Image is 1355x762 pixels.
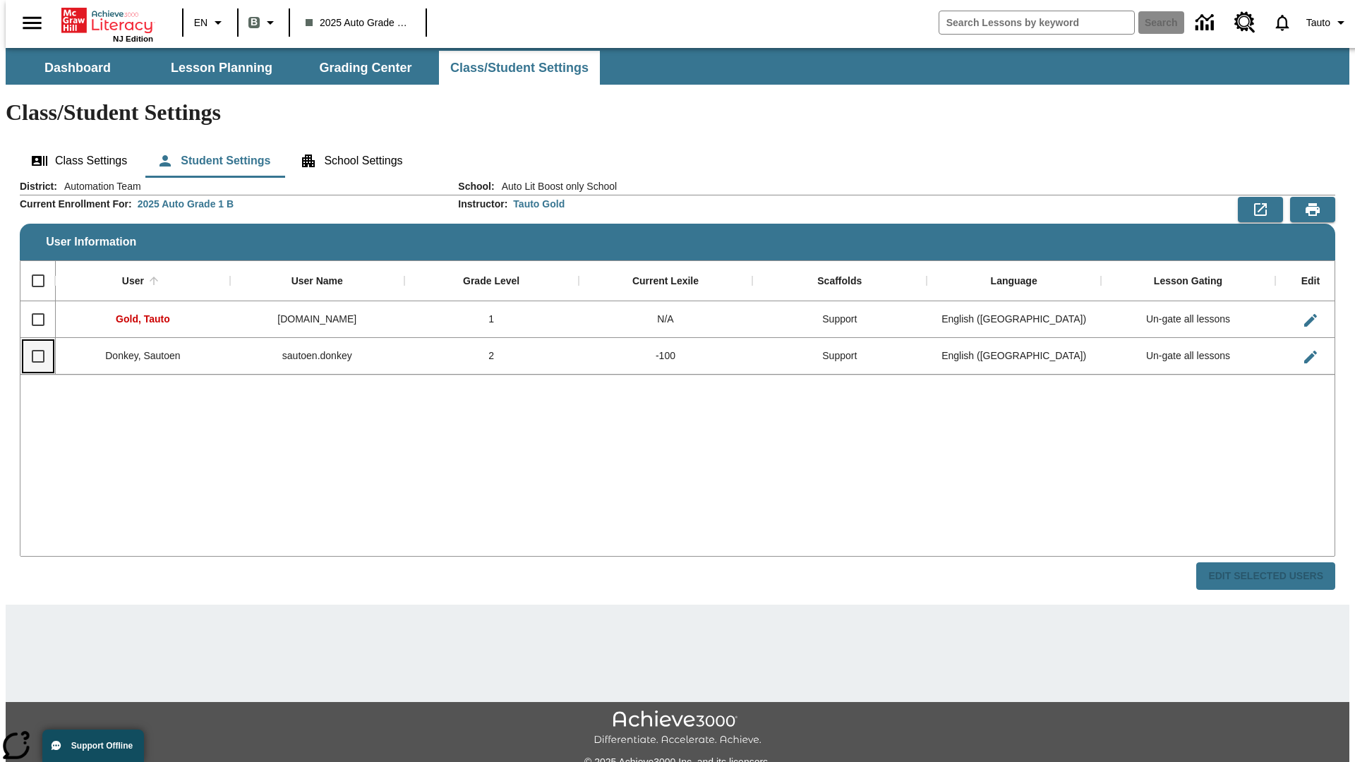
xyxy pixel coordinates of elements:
[295,51,436,85] button: Grading Center
[1264,4,1301,41] a: Notifications
[188,10,233,35] button: Language: EN, Select a language
[20,181,57,193] h2: District :
[289,144,414,178] button: School Settings
[20,144,1335,178] div: Class/Student Settings
[1226,4,1264,42] a: Resource Center, Will open in new tab
[1238,197,1283,222] button: Export to CSV
[20,198,132,210] h2: Current Enrollment For :
[450,60,589,76] span: Class/Student Settings
[251,13,258,31] span: B
[752,301,927,338] div: Support
[138,197,234,211] div: 2025 Auto Grade 1 B
[1301,10,1355,35] button: Profile/Settings
[1306,16,1330,30] span: Tauto
[46,236,136,248] span: User Information
[458,181,494,193] h2: School :
[404,338,579,375] div: 2
[194,16,207,30] span: EN
[632,275,699,288] div: Current Lexile
[1290,197,1335,222] button: Print Preview
[11,2,53,44] button: Open side menu
[122,275,144,288] div: User
[145,144,282,178] button: Student Settings
[20,179,1335,591] div: User Information
[1101,338,1275,375] div: Un-gate all lessons
[579,301,753,338] div: N/A
[116,313,170,325] span: Gold, Tauto
[6,99,1349,126] h1: Class/Student Settings
[230,338,404,375] div: sautoen.donkey
[20,144,138,178] button: Class Settings
[6,51,601,85] div: SubNavbar
[594,710,761,746] img: Achieve3000 Differentiate Accelerate Achieve
[61,6,153,35] a: Home
[1101,301,1275,338] div: Un-gate all lessons
[71,741,133,751] span: Support Offline
[927,301,1101,338] div: English (US)
[105,350,180,361] span: Donkey, Sautoen
[6,48,1349,85] div: SubNavbar
[991,275,1037,288] div: Language
[1301,275,1320,288] div: Edit
[7,51,148,85] button: Dashboard
[513,197,565,211] div: Tauto Gold
[404,301,579,338] div: 1
[61,5,153,43] div: Home
[463,275,519,288] div: Grade Level
[171,60,272,76] span: Lesson Planning
[458,198,507,210] h2: Instructor :
[579,338,753,375] div: -100
[151,51,292,85] button: Lesson Planning
[291,275,343,288] div: User Name
[230,301,404,338] div: tauto.gold
[319,60,411,76] span: Grading Center
[306,16,410,30] span: 2025 Auto Grade 1 B
[1154,275,1222,288] div: Lesson Gating
[44,60,111,76] span: Dashboard
[42,730,144,762] button: Support Offline
[243,10,284,35] button: Boost Class color is gray green. Change class color
[1187,4,1226,42] a: Data Center
[939,11,1134,34] input: search field
[1296,343,1325,371] button: Edit User
[1296,306,1325,334] button: Edit User
[113,35,153,43] span: NJ Edition
[927,338,1101,375] div: English (US)
[752,338,927,375] div: Support
[57,179,141,193] span: Automation Team
[439,51,600,85] button: Class/Student Settings
[817,275,862,288] div: Scaffolds
[495,179,617,193] span: Auto Lit Boost only School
